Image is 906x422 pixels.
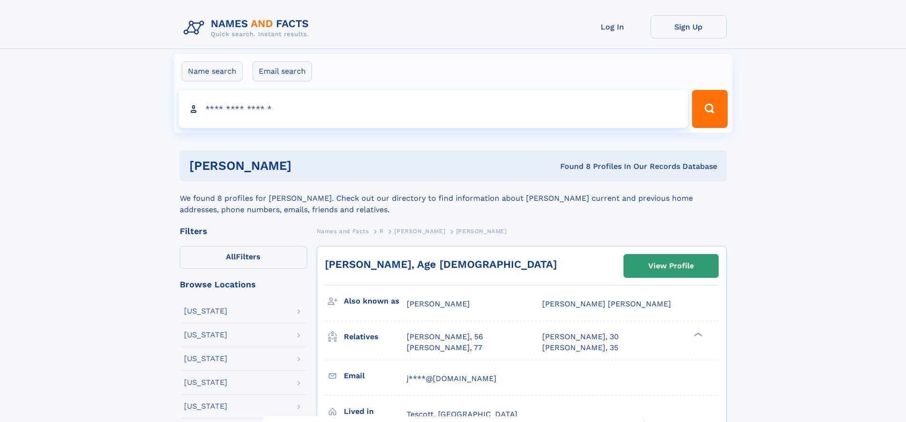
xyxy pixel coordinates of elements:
[189,160,426,172] h1: [PERSON_NAME]
[624,255,718,277] a: View Profile
[542,343,618,353] a: [PERSON_NAME], 35
[226,252,236,261] span: All
[317,225,369,237] a: Names and Facts
[407,299,470,308] span: [PERSON_NAME]
[184,355,227,363] div: [US_STATE]
[692,90,727,128] button: Search Button
[253,61,312,81] label: Email search
[380,225,384,237] a: R
[575,15,651,39] a: Log In
[184,307,227,315] div: [US_STATE]
[184,379,227,386] div: [US_STATE]
[182,61,243,81] label: Name search
[184,331,227,339] div: [US_STATE]
[184,402,227,410] div: [US_STATE]
[180,246,307,269] label: Filters
[407,332,483,342] a: [PERSON_NAME], 56
[542,332,619,342] a: [PERSON_NAME], 30
[380,228,384,235] span: R
[180,15,317,41] img: Logo Names and Facts
[344,368,407,384] h3: Email
[648,255,694,277] div: View Profile
[180,280,307,289] div: Browse Locations
[394,228,445,235] span: [PERSON_NAME]
[407,410,517,419] span: Tescott, [GEOGRAPHIC_DATA]
[344,403,407,420] h3: Lived in
[542,299,671,308] span: [PERSON_NAME] [PERSON_NAME]
[456,228,507,235] span: [PERSON_NAME]
[179,90,688,128] input: search input
[180,181,727,216] div: We found 8 profiles for [PERSON_NAME]. Check out our directory to find information about [PERSON_...
[344,329,407,345] h3: Relatives
[651,15,727,39] a: Sign Up
[692,332,703,338] div: ❯
[344,293,407,309] h3: Also known as
[325,258,557,270] a: [PERSON_NAME], Age [DEMOGRAPHIC_DATA]
[407,343,482,353] a: [PERSON_NAME], 77
[426,161,717,172] div: Found 8 Profiles In Our Records Database
[180,227,307,236] div: Filters
[394,225,445,237] a: [PERSON_NAME]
